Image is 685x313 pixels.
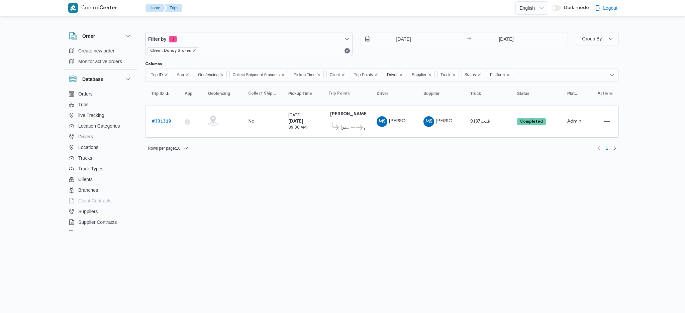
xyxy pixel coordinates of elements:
button: Rows per page:10 [145,144,191,152]
h3: Order [82,32,95,40]
span: Status [517,91,529,96]
span: قفب9137 [470,119,490,124]
span: App [177,71,184,79]
span: Geofencing [195,71,227,78]
span: Logout [603,4,617,12]
button: Status [514,88,558,99]
span: Drivers [78,133,93,141]
button: Remove Geofencing from selection in this group [220,73,224,77]
span: Platform [490,71,505,79]
button: Open list of options [609,72,615,77]
span: Trip ID; Sorted in descending order [151,91,164,96]
span: live Tracking [78,111,104,119]
span: Location Categories [78,122,120,130]
svg: Sorted in descending order [165,91,170,96]
button: Home [145,4,166,12]
b: [PERSON_NAME] العباسية [330,112,385,116]
button: Monitor active orders [66,56,134,67]
img: X8yXhbKr1z7QwAAAABJRU5ErkJggg== [68,3,78,13]
span: Truck [470,91,481,96]
button: Remove Trip Points from selection in this group [374,73,378,77]
button: Remove Platform from selection in this group [506,73,510,77]
span: Pickup Time [288,91,312,96]
button: Trips [66,99,134,110]
span: Rows per page : 10 [148,144,180,152]
span: MS [379,116,386,127]
button: Previous page [595,144,603,152]
button: Remove Pickup Time from selection in this group [317,73,321,77]
button: Location Categories [66,121,134,131]
span: 1 [606,144,608,152]
b: Completed [520,120,543,124]
span: Driver [387,71,398,79]
span: MS [425,116,432,127]
span: Clients [78,175,93,183]
button: Pickup Time [286,88,319,99]
span: Actions [598,91,613,96]
button: Remove Client from selection in this group [341,73,345,77]
span: [PERSON_NAME] [436,119,474,123]
span: [PERSON_NAME] [389,119,427,123]
button: Client Contracts [66,195,134,206]
span: Branches [78,186,98,194]
span: Supplier [423,91,439,96]
button: live Tracking [66,110,134,121]
span: Admin [567,119,581,124]
button: Remove Collect Shipment Amounts from selection in this group [281,73,285,77]
button: Orders [66,89,134,99]
div: Muhammad Slah Aldin Said Muhammad [423,116,434,127]
button: Actions [602,116,612,127]
button: Remove Driver from selection in this group [399,73,403,77]
span: Truck [441,71,451,79]
button: Group By [576,32,619,45]
b: [DATE] [288,119,303,124]
span: Driver [377,91,388,96]
button: Platform [565,88,582,99]
span: Trucks [78,154,92,162]
span: Monitor active orders [78,57,122,65]
iframe: chat widget [7,286,28,306]
span: Locations [78,143,98,151]
span: Trip Points [354,71,373,79]
span: Client Contracts [78,197,112,205]
div: → [467,37,471,41]
span: Status [465,71,476,79]
span: Pickup Time [294,71,315,79]
button: Locations [66,142,134,153]
span: Group By [582,36,602,41]
span: Driver [384,71,406,78]
span: Orders [78,90,93,98]
a: #331319 [152,118,171,126]
button: Drivers [66,131,134,142]
span: Completed [517,118,546,125]
span: Supplier [409,71,435,78]
button: Clients [66,174,134,185]
span: Truck [437,71,459,78]
button: Remove Supplier from selection in this group [428,73,432,77]
button: Remove Truck from selection in this group [452,73,456,77]
div: Order [64,45,137,69]
small: [DATE] [288,114,301,117]
button: Supplier Contracts [66,217,134,227]
button: Page 1 of 1 [603,144,611,152]
div: Muhammad Slah Aldin Said Muhammad [377,116,387,127]
button: Order [69,32,132,40]
button: Next page [611,144,619,152]
span: Client: Dandy Stores [150,48,191,54]
span: Trip ID [148,71,171,78]
button: Database [69,75,132,83]
label: Columns [145,61,162,67]
span: قسم شبرا [340,124,350,132]
button: Suppliers [66,206,134,217]
span: Status [462,71,484,78]
span: Collect Shipment Amounts [232,71,280,79]
span: Dark mode [561,5,589,11]
button: Branches [66,185,134,195]
span: Supplier Contracts [78,218,117,226]
h3: Database [82,75,103,83]
span: Create new order [78,47,114,55]
span: Geofencing [198,71,218,79]
button: Trucks [66,153,134,163]
button: Remove [343,47,351,55]
span: App [185,91,192,96]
